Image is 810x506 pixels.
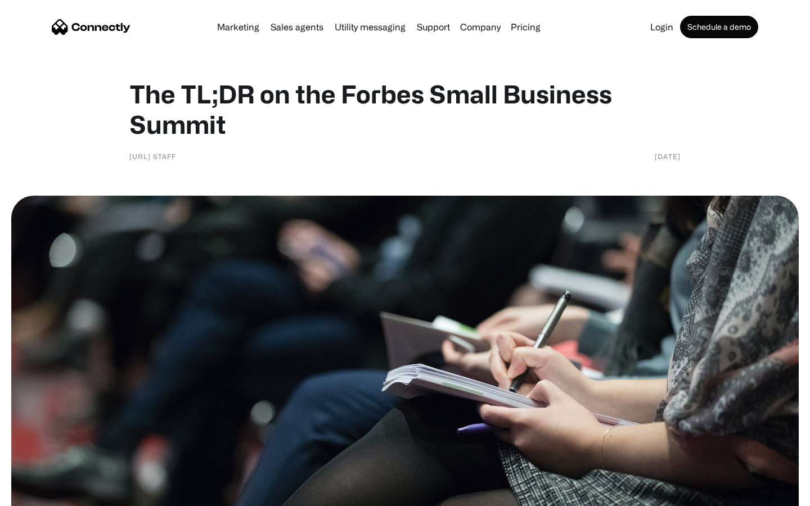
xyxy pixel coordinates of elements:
[11,486,67,502] aside: Language selected: English
[680,16,758,38] a: Schedule a demo
[457,19,504,35] div: Company
[52,19,130,35] a: home
[129,79,681,139] h1: The TL;DR on the Forbes Small Business Summit
[646,22,678,31] a: Login
[655,151,681,162] div: [DATE]
[506,22,545,31] a: Pricing
[330,22,410,31] a: Utility messaging
[412,22,454,31] a: Support
[460,19,501,35] div: Company
[22,486,67,502] ul: Language list
[266,22,328,31] a: Sales agents
[129,151,176,162] div: [URL] Staff
[213,22,264,31] a: Marketing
